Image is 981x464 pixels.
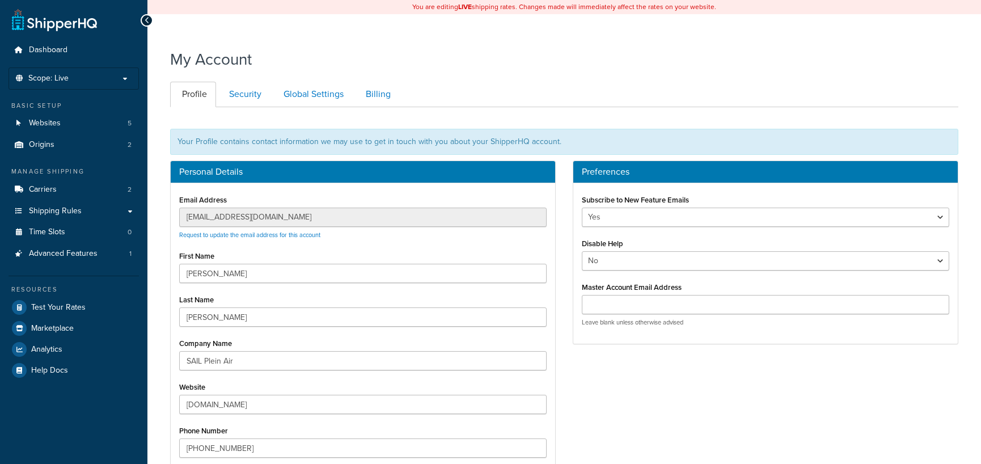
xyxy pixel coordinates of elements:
[9,134,139,155] a: Origins 2
[9,201,139,222] a: Shipping Rules
[129,249,132,259] span: 1
[582,283,682,292] label: Master Account Email Address
[28,74,69,83] span: Scope: Live
[29,227,65,237] span: Time Slots
[31,324,74,334] span: Marketplace
[582,167,949,177] h3: Preferences
[9,318,139,339] a: Marketplace
[9,243,139,264] li: Advanced Features
[128,227,132,237] span: 0
[29,45,67,55] span: Dashboard
[582,196,689,204] label: Subscribe to New Feature Emails
[9,339,139,360] a: Analytics
[128,140,132,150] span: 2
[9,285,139,294] div: Resources
[179,383,205,391] label: Website
[128,185,132,195] span: 2
[170,48,252,70] h1: My Account
[9,243,139,264] a: Advanced Features 1
[29,140,54,150] span: Origins
[12,9,97,31] a: ShipperHQ Home
[9,360,139,381] a: Help Docs
[31,366,68,376] span: Help Docs
[217,82,270,107] a: Security
[458,2,472,12] b: LIVE
[29,249,98,259] span: Advanced Features
[9,101,139,111] div: Basic Setup
[9,134,139,155] li: Origins
[9,113,139,134] li: Websites
[9,179,139,200] a: Carriers 2
[272,82,353,107] a: Global Settings
[170,82,216,107] a: Profile
[9,297,139,318] a: Test Your Rates
[179,339,232,348] label: Company Name
[179,296,214,304] label: Last Name
[29,119,61,128] span: Websites
[582,318,949,327] p: Leave blank unless otherwise advised
[9,40,139,61] a: Dashboard
[9,113,139,134] a: Websites 5
[179,196,227,204] label: Email Address
[9,222,139,243] a: Time Slots 0
[179,252,214,260] label: First Name
[31,345,62,355] span: Analytics
[9,167,139,176] div: Manage Shipping
[9,222,139,243] li: Time Slots
[179,427,228,435] label: Phone Number
[29,185,57,195] span: Carriers
[9,179,139,200] li: Carriers
[582,239,623,248] label: Disable Help
[170,129,958,155] div: Your Profile contains contact information we may use to get in touch with you about your ShipperH...
[31,303,86,313] span: Test Your Rates
[29,206,82,216] span: Shipping Rules
[128,119,132,128] span: 5
[179,167,547,177] h3: Personal Details
[179,230,320,239] a: Request to update the email address for this account
[354,82,400,107] a: Billing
